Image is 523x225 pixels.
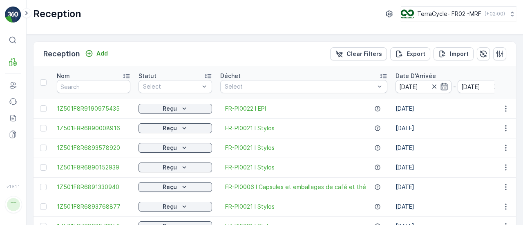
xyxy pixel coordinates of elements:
button: Export [390,47,430,60]
p: Reçu [163,144,177,152]
td: [DATE] [391,118,517,138]
p: Nom [57,72,70,80]
button: Reçu [139,163,212,172]
a: 1Z501F8R6891330940 [57,183,130,191]
td: [DATE] [391,138,517,158]
p: Select [225,82,375,91]
a: FR-PI0022 I EPI [225,105,266,113]
button: Import [434,47,474,60]
input: Search [57,80,130,93]
div: Toggle Row Selected [40,203,47,210]
div: Toggle Row Selected [40,125,47,131]
a: FR-PI0021 I Stylos [225,144,275,152]
a: 1Z501F8R6893768877 [57,203,130,211]
p: Reception [33,7,81,20]
img: terracycle.png [401,9,414,18]
div: TT [7,198,20,211]
button: TerraCycle- FR02 -MRF(+02:00) [401,7,516,21]
p: Déchet [220,72,241,80]
p: Reçu [163,124,177,132]
p: TerraCycle- FR02 -MRF [417,10,481,18]
a: 1Z501F8R9190975435 [57,105,130,113]
input: dd/mm/yyyy [458,80,514,93]
div: Toggle Row Selected [40,105,47,112]
p: Reçu [163,105,177,113]
p: Clear Filters [346,50,382,58]
button: Reçu [139,143,212,153]
a: 1Z501F8R6890152939 [57,163,130,172]
a: FR-PI0021 I Stylos [225,203,275,211]
span: v 1.51.1 [5,184,21,189]
p: Export [407,50,425,58]
div: Toggle Row Selected [40,184,47,190]
button: Reçu [139,123,212,133]
button: Reçu [139,104,212,114]
button: TT [5,191,21,218]
button: Add [82,49,111,58]
p: - [453,82,456,91]
p: Reçu [163,163,177,172]
a: FR-PI0021 I Stylos [225,163,275,172]
div: Toggle Row Selected [40,164,47,171]
td: [DATE] [391,197,517,216]
td: [DATE] [391,99,517,118]
button: Clear Filters [330,47,387,60]
button: Reçu [139,202,212,212]
button: Reçu [139,182,212,192]
a: 1Z501F8R6893578920 [57,144,130,152]
a: 1Z501F8R6890008916 [57,124,130,132]
p: Select [143,82,199,91]
p: Reçu [163,183,177,191]
td: [DATE] [391,158,517,177]
a: FR-PI0021 I Stylos [225,124,275,132]
td: [DATE] [391,177,517,197]
input: dd/mm/yyyy [396,80,451,93]
img: logo [5,7,21,23]
a: FR-PI0006 I Capsules et emballages de café et thé [225,183,366,191]
p: Import [450,50,469,58]
p: ( +02:00 ) [485,11,505,17]
p: Statut [139,72,156,80]
p: Reçu [163,203,177,211]
div: Toggle Row Selected [40,145,47,151]
p: Date D'Arrivée [396,72,436,80]
p: Add [96,49,108,58]
p: Reception [43,48,80,60]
